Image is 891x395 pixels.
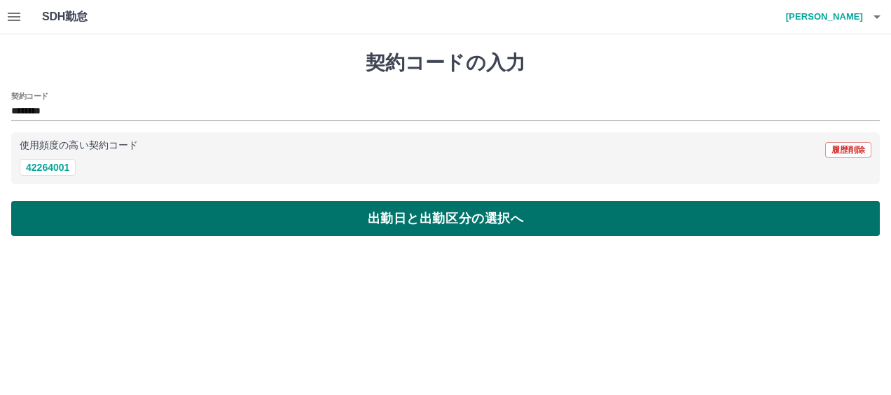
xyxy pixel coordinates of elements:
[11,51,880,75] h1: 契約コードの入力
[11,201,880,236] button: 出勤日と出勤区分の選択へ
[20,159,76,176] button: 42264001
[20,141,138,151] p: 使用頻度の高い契約コード
[11,90,48,102] h2: 契約コード
[825,142,871,158] button: 履歴削除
